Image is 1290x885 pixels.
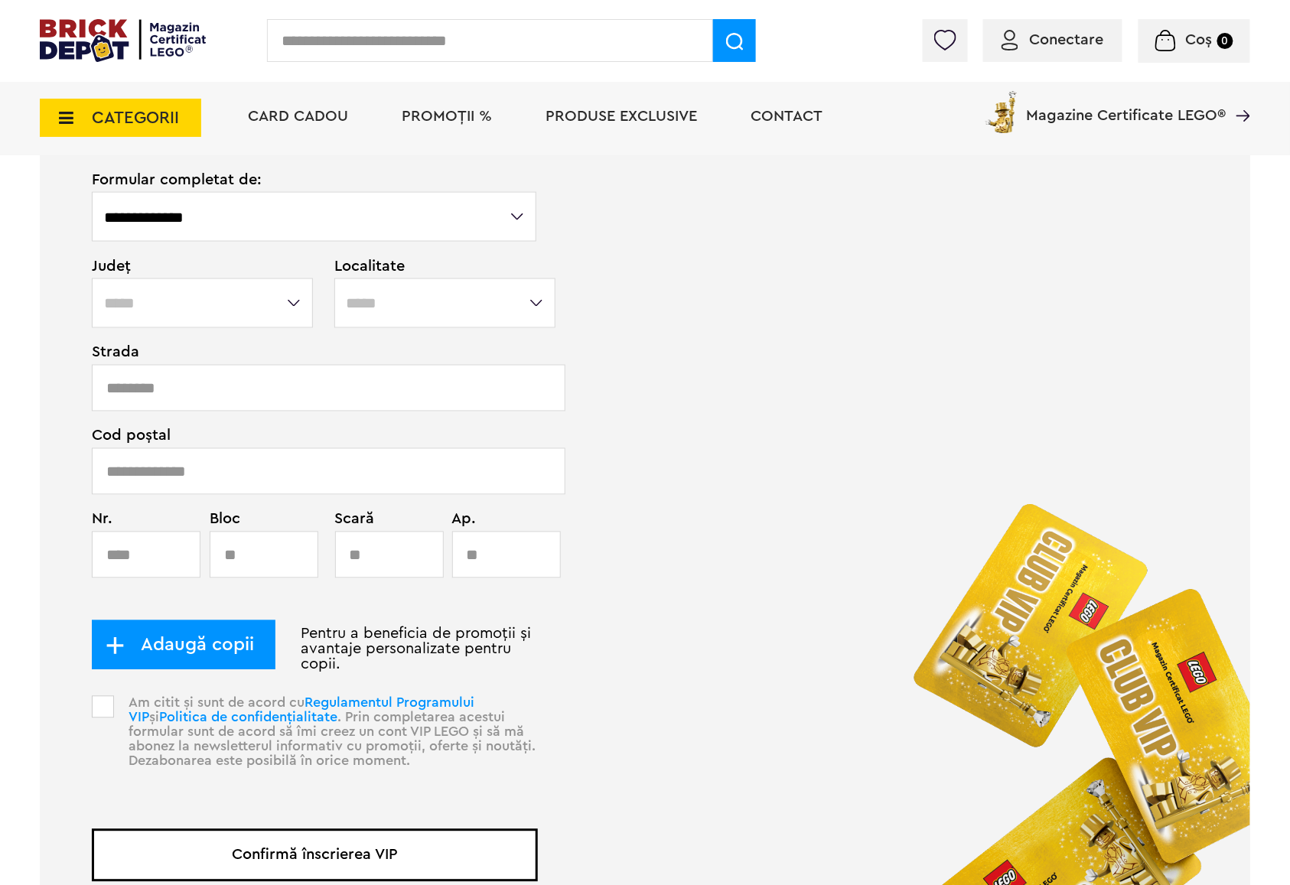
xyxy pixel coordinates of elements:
span: Bloc [210,512,310,527]
small: 0 [1217,33,1233,49]
a: Conectare [1002,32,1104,47]
a: Card Cadou [248,109,348,124]
span: Magazine Certificate LEGO® [1027,88,1226,123]
span: Cod poștal [92,428,538,444]
span: Adaugă copii [125,636,254,653]
span: Coș [1186,32,1213,47]
p: Pentru a beneficia de promoții și avantaje personalizate pentru copii. [92,626,538,672]
span: Ap. [452,512,516,527]
a: Produse exclusive [546,109,697,124]
a: Regulamentul Programului VIP [129,696,474,724]
span: CATEGORII [92,109,179,126]
a: Politica de confidențialitate [159,711,337,724]
span: Județ [92,259,315,274]
img: add_child [106,636,125,656]
a: PROMOȚII % [402,109,492,124]
span: Conectare [1030,32,1104,47]
a: Contact [751,109,823,124]
p: Am citit și sunt de acord cu și . Prin completarea acestui formular sunt de acord să îmi creez un... [119,696,538,795]
span: Localitate [335,259,539,274]
span: Formular completat de: [92,172,538,187]
button: Confirmă înscrierea VIP [92,829,538,882]
span: Nr. [92,512,192,527]
a: Magazine Certificate LEGO® [1226,88,1250,103]
span: Scară [335,512,415,527]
